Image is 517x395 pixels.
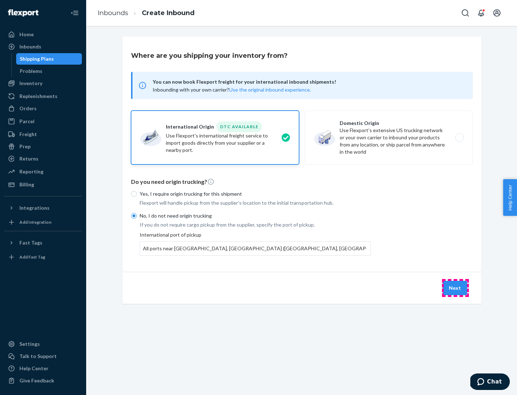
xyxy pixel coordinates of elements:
div: Integrations [19,204,50,212]
button: Next [443,281,467,295]
h3: Where are you shipping your inventory from? [131,51,288,60]
a: Orders [4,103,82,114]
button: Open notifications [474,6,488,20]
input: Yes, I require origin trucking for this shipment [131,191,137,197]
p: Yes, I require origin trucking for this shipment [140,190,371,197]
div: Returns [19,155,38,162]
div: Home [19,31,34,38]
div: Reporting [19,168,43,175]
p: Flexport will handle pickup from the supplier's location to the initial transportation hub. [140,199,371,206]
button: Open account menu [490,6,504,20]
a: Inbounds [98,9,128,17]
a: Inbounds [4,41,82,52]
span: Inbounding with your own carrier? [153,87,311,93]
img: Flexport logo [8,9,38,17]
a: Replenishments [4,90,82,102]
a: Returns [4,153,82,164]
div: Inbounds [19,43,41,50]
a: Create Inbound [142,9,195,17]
button: Fast Tags [4,237,82,248]
a: Shipping Plans [16,53,82,65]
button: Open Search Box [458,6,472,20]
div: Shipping Plans [20,55,54,62]
a: Home [4,29,82,40]
button: Help Center [503,179,517,216]
div: Settings [19,340,40,348]
input: No, I do not need origin trucking [131,213,137,219]
div: Give Feedback [19,377,54,384]
a: Billing [4,179,82,190]
div: Parcel [19,118,34,125]
a: Inventory [4,78,82,89]
button: Integrations [4,202,82,214]
div: Add Integration [19,219,51,225]
div: Talk to Support [19,353,57,360]
div: Help Center [19,365,48,372]
a: Prep [4,141,82,152]
div: Add Fast Tag [19,254,45,260]
iframe: Opens a widget where you can chat to one of our agents [470,373,510,391]
a: Parcel [4,116,82,127]
a: Settings [4,338,82,350]
div: International port of pickup [140,231,371,256]
button: Talk to Support [4,350,82,362]
span: You can now book Flexport freight for your international inbound shipments! [153,78,464,86]
a: Reporting [4,166,82,177]
a: Freight [4,129,82,140]
a: Add Integration [4,217,82,228]
a: Problems [16,65,82,77]
a: Help Center [4,363,82,374]
button: Close Navigation [67,6,82,20]
div: Billing [19,181,34,188]
div: Inventory [19,80,42,87]
div: Freight [19,131,37,138]
div: Fast Tags [19,239,42,246]
p: If you do not require cargo pickup from the supplier, specify the port of pickup. [140,221,371,228]
div: Replenishments [19,93,57,100]
a: Add Fast Tag [4,251,82,263]
p: No, I do not need origin trucking [140,212,371,219]
ol: breadcrumbs [92,3,200,24]
div: Prep [19,143,31,150]
button: Use the original inbound experience. [229,86,311,93]
div: Orders [19,105,37,112]
div: Problems [20,68,42,75]
button: Give Feedback [4,375,82,386]
p: Do you need origin trucking? [131,178,473,186]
